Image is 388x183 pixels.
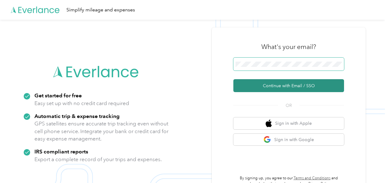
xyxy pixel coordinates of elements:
img: google logo [263,136,271,144]
span: OR [278,102,299,109]
p: Export a complete record of your trips and expenses. [34,156,162,163]
button: google logoSign in with Google [233,134,344,146]
img: apple logo [266,120,272,127]
a: Terms and Conditions [294,176,331,181]
p: GPS satellites ensure accurate trip tracking even without cell phone service. Integrate your bank... [34,120,169,143]
strong: Get started for free [34,92,82,99]
button: apple logoSign in with Apple [233,117,344,129]
div: Simplify mileage and expenses [66,6,135,14]
h3: What's your email? [261,43,316,51]
button: Continue with Email / SSO [233,79,344,92]
p: Easy set up with no credit card required [34,100,129,107]
strong: Automatic trip & expense tracking [34,113,120,119]
strong: IRS compliant reports [34,148,88,155]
